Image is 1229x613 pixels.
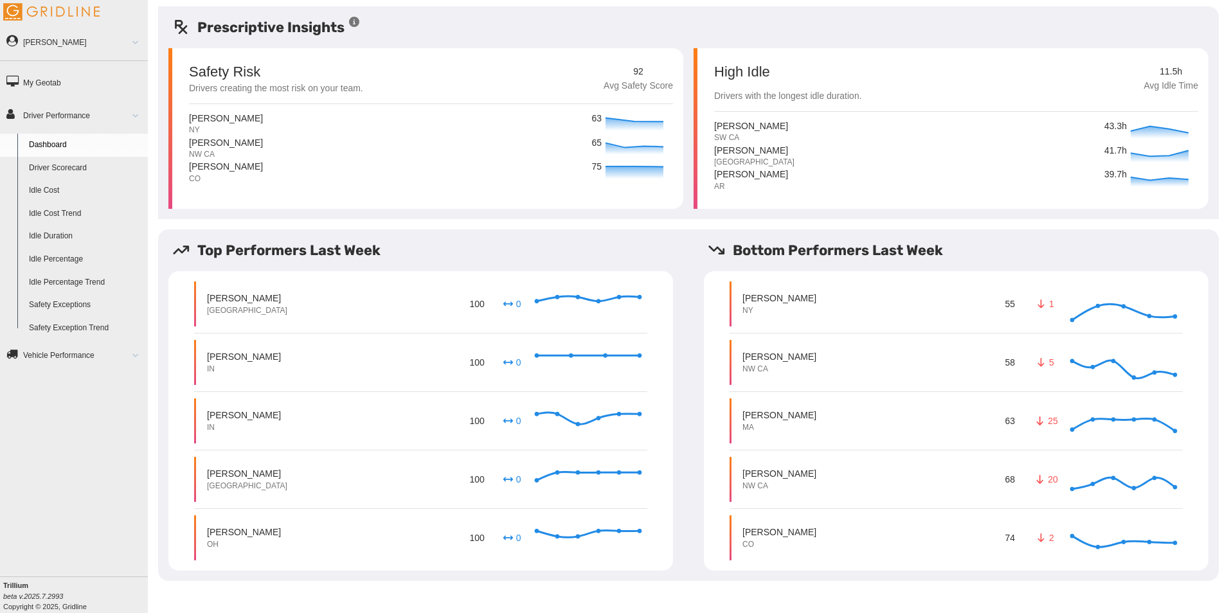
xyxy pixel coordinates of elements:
[207,350,281,363] p: [PERSON_NAME]
[501,473,522,486] p: 0
[189,149,263,160] p: NW CA
[1003,295,1018,312] p: 55
[591,136,602,150] p: 65
[207,292,287,305] p: [PERSON_NAME]
[1144,65,1198,79] p: 11.5h
[172,17,361,38] h5: Prescriptive Insights
[501,298,522,310] p: 0
[714,157,794,168] p: [GEOGRAPHIC_DATA]
[714,181,788,192] p: AR
[3,592,63,600] i: beta v.2025.7.2993
[23,157,148,180] a: Driver Scorecard
[467,529,487,546] p: 100
[742,481,816,492] p: NW CA
[189,160,263,173] p: [PERSON_NAME]
[1144,79,1198,93] p: Avg Idle Time
[742,422,816,433] p: MA
[1034,473,1055,486] p: 20
[591,160,602,174] p: 75
[189,82,363,96] p: Drivers creating the most risk on your team.
[604,79,673,93] p: Avg Safety Score
[3,580,148,612] div: Copyright © 2025, Gridline
[1104,120,1127,134] p: 43.3h
[742,350,816,363] p: [PERSON_NAME]
[708,240,1219,261] h5: Bottom Performers Last Week
[1003,353,1018,371] p: 58
[23,294,148,317] a: Safety Exceptions
[207,467,287,480] p: [PERSON_NAME]
[467,353,487,371] p: 100
[23,248,148,271] a: Idle Percentage
[3,582,28,589] b: Trillium
[591,112,602,126] p: 63
[189,112,263,125] p: [PERSON_NAME]
[207,305,287,316] p: [GEOGRAPHIC_DATA]
[742,409,816,422] p: [PERSON_NAME]
[501,414,522,427] p: 0
[207,364,281,375] p: IN
[1034,414,1055,427] p: 25
[207,539,281,550] p: OH
[189,136,263,149] p: [PERSON_NAME]
[207,422,281,433] p: IN
[3,3,100,21] img: Gridline
[1003,412,1018,429] p: 63
[742,364,816,375] p: NW CA
[172,240,683,261] h5: Top Performers Last Week
[467,470,487,488] p: 100
[23,179,148,202] a: Idle Cost
[207,526,281,538] p: [PERSON_NAME]
[1034,356,1055,369] p: 5
[189,65,260,79] p: Safety Risk
[742,305,816,316] p: NY
[714,144,794,157] p: [PERSON_NAME]
[1104,144,1127,158] p: 41.7h
[501,531,522,544] p: 0
[467,295,487,312] p: 100
[714,168,788,181] p: [PERSON_NAME]
[501,356,522,369] p: 0
[714,120,788,132] p: [PERSON_NAME]
[714,132,788,143] p: SW CA
[742,292,816,305] p: [PERSON_NAME]
[207,409,281,422] p: [PERSON_NAME]
[604,65,673,79] p: 92
[742,526,816,538] p: [PERSON_NAME]
[742,467,816,480] p: [PERSON_NAME]
[1104,168,1127,182] p: 39.7h
[23,202,148,226] a: Idle Cost Trend
[189,173,263,184] p: CO
[742,539,816,550] p: CO
[467,412,487,429] p: 100
[23,134,148,157] a: Dashboard
[189,125,263,136] p: NY
[23,225,148,248] a: Idle Duration
[23,271,148,294] a: Idle Percentage Trend
[1034,298,1055,310] p: 1
[1003,529,1018,546] p: 74
[1003,470,1018,488] p: 68
[23,317,148,340] a: Safety Exception Trend
[714,89,862,103] p: Drivers with the longest idle duration.
[1034,531,1055,544] p: 2
[714,65,862,79] p: High Idle
[207,481,287,492] p: [GEOGRAPHIC_DATA]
